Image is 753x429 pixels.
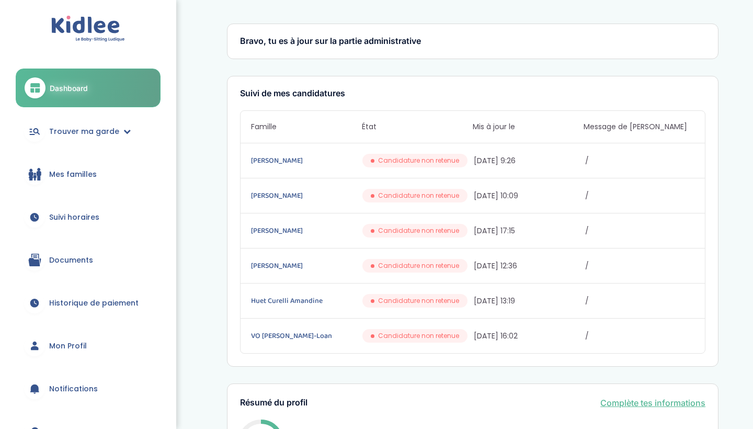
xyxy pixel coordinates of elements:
h3: Suivi de mes candidatures [240,89,705,98]
span: [DATE] 10:09 [474,190,583,201]
span: [DATE] 16:02 [474,331,583,342]
span: Candidature non retenue [378,156,459,165]
span: [DATE] 9:26 [474,155,583,166]
span: État [362,121,473,132]
a: [PERSON_NAME] [251,190,360,201]
a: Dashboard [16,69,161,107]
span: / [585,225,694,236]
a: Trouver ma garde [16,112,161,150]
h3: Bravo, tu es à jour sur la partie administrative [240,37,705,46]
span: Documents [49,255,93,266]
span: Candidature non retenue [378,191,459,200]
a: Documents [16,241,161,279]
a: Suivi horaires [16,198,161,236]
a: Historique de paiement [16,284,161,322]
span: Candidature non retenue [378,261,459,270]
span: Suivi horaires [49,212,99,223]
span: / [585,190,694,201]
span: / [585,331,694,342]
a: Huet Curelli Amandine [251,295,360,307]
a: [PERSON_NAME] [251,225,360,236]
span: Dashboard [50,83,88,94]
span: Trouver ma garde [49,126,119,137]
span: Notifications [49,383,98,394]
span: / [585,261,694,272]
span: / [585,155,694,166]
a: VO [PERSON_NAME]-Loan [251,330,360,342]
a: [PERSON_NAME] [251,155,360,166]
a: [PERSON_NAME] [251,260,360,272]
a: Notifications [16,370,161,408]
span: [DATE] 17:15 [474,225,583,236]
span: Candidature non retenue [378,331,459,341]
img: logo.svg [51,16,125,42]
a: Complète tes informations [600,397,705,409]
a: Mes familles [16,155,161,193]
span: / [585,296,694,307]
span: Mis à jour le [473,121,584,132]
span: [DATE] 13:19 [474,296,583,307]
a: Mon Profil [16,327,161,365]
span: Historique de paiement [49,298,139,309]
span: Mon Profil [49,341,87,352]
span: [DATE] 12:36 [474,261,583,272]
h3: Résumé du profil [240,398,307,408]
span: Candidature non retenue [378,296,459,306]
span: Message de [PERSON_NAME] [584,121,694,132]
span: Famille [251,121,362,132]
span: Candidature non retenue [378,226,459,235]
span: Mes familles [49,169,97,180]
